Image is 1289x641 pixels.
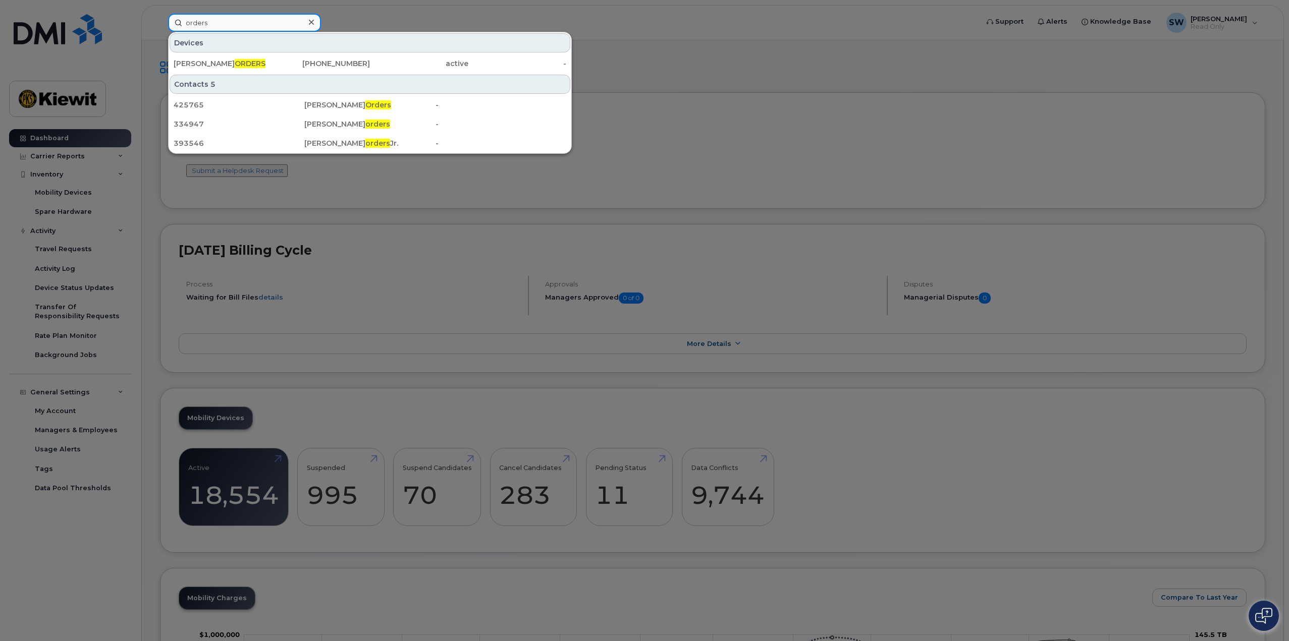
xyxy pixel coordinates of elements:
[210,79,216,89] span: 5
[170,75,570,94] div: Contacts
[365,139,390,148] span: orders
[304,119,435,129] div: [PERSON_NAME]
[272,59,370,69] div: [PHONE_NUMBER]
[174,100,304,110] div: 425765
[174,119,304,129] div: 334947
[170,33,570,52] div: Devices
[365,100,391,109] span: Orders
[436,119,566,129] div: -
[170,134,570,152] a: 393546[PERSON_NAME]ordersJr.-
[304,100,435,110] div: [PERSON_NAME]
[365,120,390,129] span: orders
[235,59,265,68] span: ORDERS
[1255,608,1272,624] img: Open chat
[304,138,435,148] div: [PERSON_NAME] Jr.
[170,96,570,114] a: 425765[PERSON_NAME]Orders-
[370,59,468,69] div: active
[468,59,567,69] div: -
[174,138,304,148] div: 393546
[170,54,570,73] a: [PERSON_NAME]ORDERS[PHONE_NUMBER]active-
[436,138,566,148] div: -
[436,100,566,110] div: -
[174,59,272,69] div: [PERSON_NAME]
[170,115,570,133] a: 334947[PERSON_NAME]orders-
